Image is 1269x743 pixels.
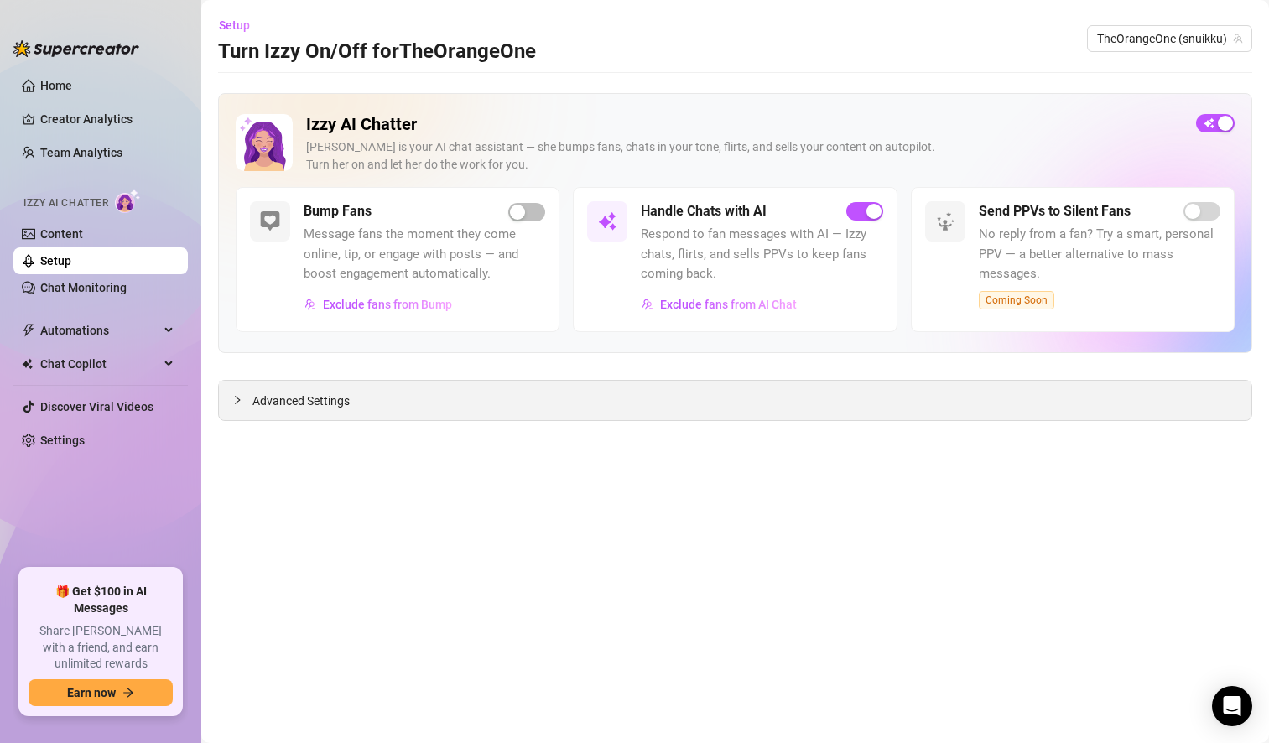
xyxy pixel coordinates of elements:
img: svg%3e [304,299,316,310]
div: [PERSON_NAME] is your AI chat assistant — she bumps fans, chats in your tone, flirts, and sells y... [306,138,1183,174]
h2: Izzy AI Chatter [306,114,1183,135]
span: arrow-right [122,687,134,699]
span: Message fans the moment they come online, tip, or engage with posts — and boost engagement automa... [304,225,545,284]
span: Setup [219,18,250,32]
img: logo-BBDzfeDw.svg [13,40,139,57]
span: Exclude fans from AI Chat [660,298,797,311]
span: TheOrangeOne (snuikku) [1097,26,1242,51]
a: Discover Viral Videos [40,400,153,413]
span: Coming Soon [979,291,1054,309]
img: svg%3e [935,211,955,231]
span: Chat Copilot [40,351,159,377]
a: Home [40,79,72,92]
span: No reply from a fan? Try a smart, personal PPV — a better alternative to mass messages. [979,225,1220,284]
div: collapsed [232,391,252,409]
img: Chat Copilot [22,358,33,370]
a: Chat Monitoring [40,281,127,294]
h5: Bump Fans [304,201,372,221]
img: svg%3e [642,299,653,310]
img: svg%3e [597,211,617,231]
h3: Turn Izzy On/Off for TheOrangeOne [218,39,536,65]
span: team [1233,34,1243,44]
span: Earn now [67,686,116,699]
a: Creator Analytics [40,106,174,132]
button: Exclude fans from Bump [304,291,453,318]
a: Setup [40,254,71,268]
div: Open Intercom Messenger [1212,686,1252,726]
span: Automations [40,317,159,344]
img: Izzy AI Chatter [236,114,293,171]
img: svg%3e [260,211,280,231]
h5: Send PPVs to Silent Fans [979,201,1131,221]
a: Content [40,227,83,241]
span: Exclude fans from Bump [323,298,452,311]
button: Earn nowarrow-right [29,679,173,706]
a: Team Analytics [40,146,122,159]
button: Exclude fans from AI Chat [641,291,798,318]
a: Settings [40,434,85,447]
span: Izzy AI Chatter [23,195,108,211]
span: Advanced Settings [252,392,350,410]
h5: Handle Chats with AI [641,201,767,221]
span: 🎁 Get $100 in AI Messages [29,584,173,616]
span: Share [PERSON_NAME] with a friend, and earn unlimited rewards [29,623,173,673]
span: Respond to fan messages with AI — Izzy chats, flirts, and sells PPVs to keep fans coming back. [641,225,882,284]
img: AI Chatter [115,189,141,213]
span: collapsed [232,395,242,405]
span: thunderbolt [22,324,35,337]
button: Setup [218,12,263,39]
